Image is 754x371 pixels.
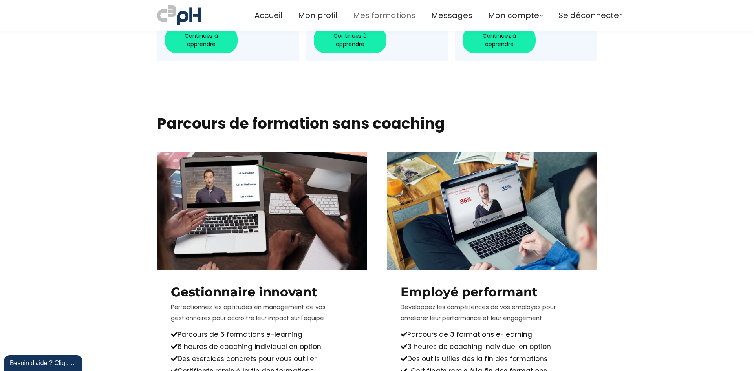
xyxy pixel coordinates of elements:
div: Des outils utiles dès la fin des formations [401,353,583,364]
div: 3 heures de coaching individuel en option [401,341,583,352]
a: Messages [431,9,472,22]
strong: Employé performant [401,284,538,300]
b: Gestionnaire innovant [171,284,317,300]
div: Des exercices concrets pour vous outiller [171,353,353,364]
a: Mes formations [353,9,415,22]
span: Développez les compétences de vos employés pour améliorer leur performance et leur engagement [401,303,556,322]
iframe: chat widget [4,354,84,371]
a: Accueil [254,9,282,22]
h1: Parcours de formation sans coaching [157,114,597,133]
img: a70bc7685e0efc0bd0b04b3506828469.jpeg [157,4,201,27]
a: Mon profil [298,9,337,22]
div: Parcours de 3 formations e-learning [401,329,583,340]
a: Se déconnecter [558,9,622,22]
div: 6 heures de coaching individuel en option [171,341,353,352]
span: Mon compte [488,9,539,22]
div: Parcours de 6 formations e-learning [171,329,353,340]
span: Perfectionnez les aptitudes en management de vos gestionnaires pour accroître leur impact sur l'é... [171,303,326,322]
